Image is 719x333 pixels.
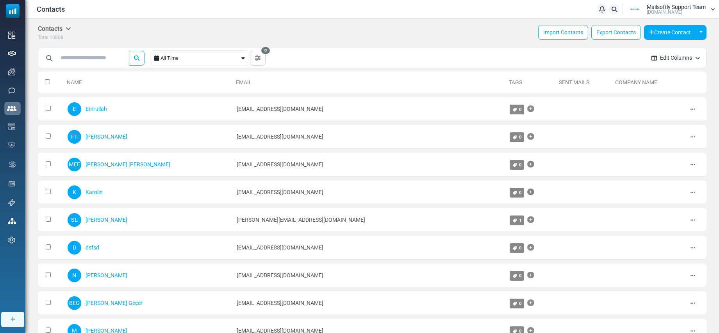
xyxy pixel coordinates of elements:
a: 1 [510,215,525,225]
a: Company Name [615,79,657,85]
a: Sent Mails [559,79,589,85]
span: 1 [519,217,522,223]
a: 0 [510,271,525,281]
span: 0 [519,301,522,306]
img: landing_pages.svg [8,180,15,187]
td: [EMAIL_ADDRESS][DOMAIN_NAME] [233,291,505,315]
a: [PERSON_NAME] [PERSON_NAME] [86,161,170,167]
span: K [68,185,81,199]
img: domain-health-icon.svg [8,142,15,148]
span: FT [68,130,81,144]
div: All Time [161,51,240,66]
a: 0 [510,105,525,114]
span: 0 [519,134,522,140]
img: email-templates-icon.svg [8,123,15,130]
td: [EMAIL_ADDRESS][DOMAIN_NAME] [233,97,505,121]
span: 0 [519,107,522,112]
span: 10808 [50,35,63,40]
a: dsfsd [86,244,99,251]
a: [PERSON_NAME] [86,134,127,140]
img: User Logo [625,4,645,15]
a: User Logo Mailsoftly Support Team [DOMAIN_NAME] [625,4,715,15]
a: [PERSON_NAME] [86,217,127,223]
a: [PERSON_NAME] [86,272,127,278]
button: Edit Columns [645,48,706,68]
td: [EMAIL_ADDRESS][DOMAIN_NAME] [233,264,505,287]
img: support-icon.svg [8,199,15,206]
span: Total [38,35,48,40]
a: 0 [510,160,525,170]
a: Add Tag [527,157,534,172]
a: [PERSON_NAME] Geçer [86,300,143,306]
a: 0 [510,132,525,142]
a: Emrullah [86,106,107,112]
img: contacts-icon-active.svg [7,106,16,111]
span: MEE [68,158,81,171]
button: 0 [250,51,266,66]
a: 0 [510,243,525,253]
button: Create Contact [644,25,696,40]
td: [EMAIL_ADDRESS][DOMAIN_NAME] [233,153,505,176]
a: Name [67,79,82,85]
span: [DOMAIN_NAME] [647,10,682,14]
img: settings-icon.svg [8,237,15,244]
a: Add Tag [527,295,534,311]
span: E [68,102,81,116]
span: translation missing: en.crm_contacts.form.list_header.company_name [615,79,657,85]
a: Add Tag [527,212,534,228]
span: Contacts [37,4,65,14]
a: Add Tag [527,267,534,283]
td: [EMAIL_ADDRESS][DOMAIN_NAME] [233,180,505,204]
span: 0 [519,190,522,195]
img: campaigns-icon.png [8,68,15,75]
span: N [68,269,81,282]
span: SL [68,213,81,227]
img: dashboard-icon.svg [8,32,15,39]
td: [EMAIL_ADDRESS][DOMAIN_NAME] [233,236,505,260]
a: 0 [510,299,525,308]
a: Karolin [86,189,103,195]
span: 0 [519,245,522,251]
a: 0 [510,188,525,198]
span: 0 [519,162,522,167]
img: mailsoftly_icon_blue_white.svg [6,4,20,18]
span: Mailsoftly Support Team [647,4,706,10]
a: Export Contacts [591,25,641,40]
a: Import Contacts [538,25,588,40]
span: 0 [261,47,270,54]
td: [EMAIL_ADDRESS][DOMAIN_NAME] [233,125,505,149]
span: BEG [68,296,81,310]
a: Add Tag [527,129,534,144]
h5: Contacts [38,25,71,32]
a: Add Tag [527,101,534,117]
td: [PERSON_NAME][EMAIL_ADDRESS][DOMAIN_NAME] [233,208,505,232]
a: Add Tag [527,184,534,200]
a: Add Tag [527,240,534,255]
a: Email [236,79,252,85]
img: workflow.svg [8,160,17,169]
span: 0 [519,273,522,278]
span: D [68,241,81,255]
a: Tags [509,79,522,85]
img: sms-icon.png [8,87,15,94]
